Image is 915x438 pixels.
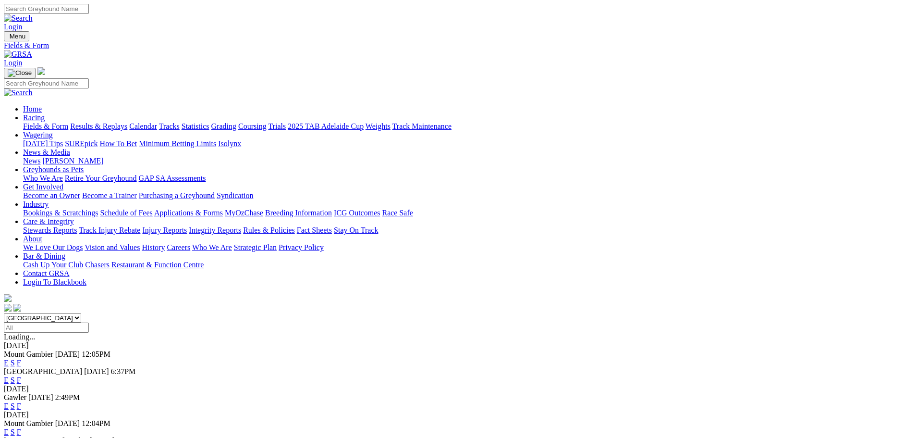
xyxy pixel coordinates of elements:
a: Chasers Restaurant & Function Centre [85,261,204,269]
span: [DATE] [55,350,80,358]
a: Fields & Form [23,122,68,130]
a: E [4,359,9,367]
img: facebook.svg [4,304,12,312]
div: [DATE] [4,341,911,350]
a: E [4,402,9,410]
a: Integrity Reports [189,226,241,234]
a: News [23,157,40,165]
a: Coursing [238,122,267,130]
img: twitter.svg [13,304,21,312]
a: Fields & Form [4,41,911,50]
a: Schedule of Fees [100,209,152,217]
a: Home [23,105,42,113]
input: Select date [4,323,89,333]
a: S [11,359,15,367]
a: Who We Are [23,174,63,182]
a: [PERSON_NAME] [42,157,103,165]
span: Menu [10,33,25,40]
span: Gawler [4,393,26,401]
a: News & Media [23,148,70,156]
a: 2025 TAB Adelaide Cup [288,122,364,130]
a: History [142,243,165,251]
div: Care & Integrity [23,226,911,235]
span: [DATE] [84,367,109,375]
a: Who We Are [192,243,232,251]
span: 6:37PM [111,367,136,375]
a: We Love Our Dogs [23,243,83,251]
a: Weights [366,122,390,130]
a: Isolynx [218,139,241,148]
a: Track Maintenance [392,122,451,130]
a: Greyhounds as Pets [23,165,84,174]
a: How To Bet [100,139,137,148]
a: Syndication [217,191,253,200]
a: [DATE] Tips [23,139,63,148]
a: Minimum Betting Limits [139,139,216,148]
div: Industry [23,209,911,217]
a: Racing [23,113,45,122]
span: [DATE] [55,419,80,427]
div: Bar & Dining [23,261,911,269]
span: 12:05PM [82,350,110,358]
a: Stay On Track [334,226,378,234]
div: Racing [23,122,911,131]
a: Retire Your Greyhound [65,174,137,182]
img: logo-grsa-white.png [4,294,12,302]
a: Login To Blackbook [23,278,86,286]
a: Breeding Information [265,209,332,217]
img: Close [8,69,32,77]
a: F [17,359,21,367]
a: Careers [167,243,190,251]
a: Statistics [182,122,209,130]
a: Grading [211,122,236,130]
a: Login [4,23,22,31]
a: Injury Reports [142,226,187,234]
a: Contact GRSA [23,269,69,277]
a: Bookings & Scratchings [23,209,98,217]
a: ICG Outcomes [334,209,380,217]
div: Wagering [23,139,911,148]
span: 12:04PM [82,419,110,427]
a: F [17,376,21,384]
a: Become a Trainer [82,191,137,200]
a: Care & Integrity [23,217,74,225]
button: Toggle navigation [4,31,29,41]
a: Strategic Plan [234,243,277,251]
a: GAP SA Assessments [139,174,206,182]
a: Purchasing a Greyhound [139,191,215,200]
div: [DATE] [4,411,911,419]
a: Get Involved [23,183,63,191]
span: Mount Gambier [4,419,53,427]
img: GRSA [4,50,32,59]
input: Search [4,4,89,14]
a: F [17,428,21,436]
button: Toggle navigation [4,68,36,78]
a: Wagering [23,131,53,139]
a: Fact Sheets [297,226,332,234]
a: MyOzChase [225,209,263,217]
div: Greyhounds as Pets [23,174,911,183]
a: Stewards Reports [23,226,77,234]
a: Tracks [159,122,180,130]
a: S [11,402,15,410]
a: S [11,376,15,384]
a: Become an Owner [23,191,80,200]
img: Search [4,88,33,97]
div: [DATE] [4,385,911,393]
a: Bar & Dining [23,252,65,260]
div: About [23,243,911,252]
a: E [4,428,9,436]
span: Loading... [4,333,35,341]
span: [DATE] [28,393,53,401]
input: Search [4,78,89,88]
a: SUREpick [65,139,98,148]
a: Rules & Policies [243,226,295,234]
div: Get Involved [23,191,911,200]
a: F [17,402,21,410]
div: News & Media [23,157,911,165]
a: Applications & Forms [154,209,223,217]
span: 2:49PM [55,393,80,401]
span: [GEOGRAPHIC_DATA] [4,367,82,375]
a: Industry [23,200,49,208]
